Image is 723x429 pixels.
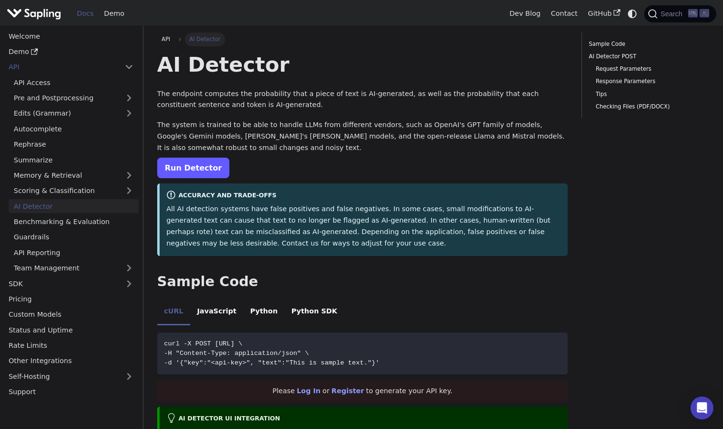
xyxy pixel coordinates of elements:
[9,230,139,244] a: Guardrails
[9,153,139,167] a: Summarize
[3,385,139,399] a: Support
[3,369,139,383] a: Self-Hosting
[644,5,716,22] button: Search (Ctrl+K)
[9,75,139,89] a: API Access
[9,169,139,182] a: Memory & Retrieval
[626,7,639,21] button: Switch between dark and light mode (currently system mode)
[596,90,702,99] a: Tips
[243,299,284,326] li: Python
[9,199,139,213] a: AI Detector
[596,64,702,74] a: Request Parameters
[157,32,175,46] a: API
[284,299,344,326] li: Python SDK
[7,7,61,21] img: Sapling.ai
[157,299,190,326] li: cURL
[166,413,561,425] div: AI Detector UI integration
[332,387,364,395] a: Register
[166,204,561,249] p: All AI detection systems have false positives and false negatives. In some cases, small modificat...
[119,60,139,74] button: Collapse sidebar category 'API'
[583,6,625,21] a: GitHub
[700,9,709,18] kbd: K
[157,158,229,178] a: Run Detector
[3,277,119,290] a: SDK
[3,292,139,306] a: Pricing
[9,107,139,120] a: Edits (Grammar)
[9,122,139,136] a: Autocomplete
[504,6,545,21] a: Dev Blog
[157,381,568,402] div: Please or to generate your API key.
[3,339,139,353] a: Rate Limits
[3,323,139,337] a: Status and Uptime
[164,350,309,357] span: -H "Content-Type: application/json" \
[157,52,568,77] h1: AI Detector
[162,36,170,43] span: API
[166,190,561,202] div: Accuracy and Trade-offs
[3,45,139,59] a: Demo
[297,387,321,395] a: Log In
[99,6,129,21] a: Demo
[3,60,119,74] a: API
[7,7,65,21] a: Sapling.ai
[596,102,702,111] a: Checking Files (PDF/DOCX)
[3,354,139,368] a: Other Integrations
[3,308,139,322] a: Custom Models
[164,359,379,366] span: -d '{"key":"<api-key>", "text":"This is sample text."}'
[72,6,99,21] a: Docs
[9,184,139,198] a: Scoring & Classification
[9,91,139,105] a: Pre and Postprocessing
[157,88,568,111] p: The endpoint computes the probability that a piece of text is AI-generated, as well as the probab...
[190,299,243,326] li: JavaScript
[658,10,688,18] span: Search
[185,32,225,46] span: AI Detector
[589,52,706,61] a: AI Detector POST
[9,261,139,275] a: Team Management
[157,119,568,153] p: The system is trained to be able to handle LLMs from different vendors, such as OpenAI's GPT fami...
[164,340,242,347] span: curl -X POST [URL] \
[9,246,139,259] a: API Reporting
[119,277,139,290] button: Expand sidebar category 'SDK'
[691,397,713,419] div: Open Intercom Messenger
[9,215,139,229] a: Benchmarking & Evaluation
[9,138,139,151] a: Rephrase
[546,6,583,21] a: Contact
[596,77,702,86] a: Response Parameters
[589,40,706,49] a: Sample Code
[157,273,568,290] h2: Sample Code
[157,32,568,46] nav: Breadcrumbs
[3,29,139,43] a: Welcome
